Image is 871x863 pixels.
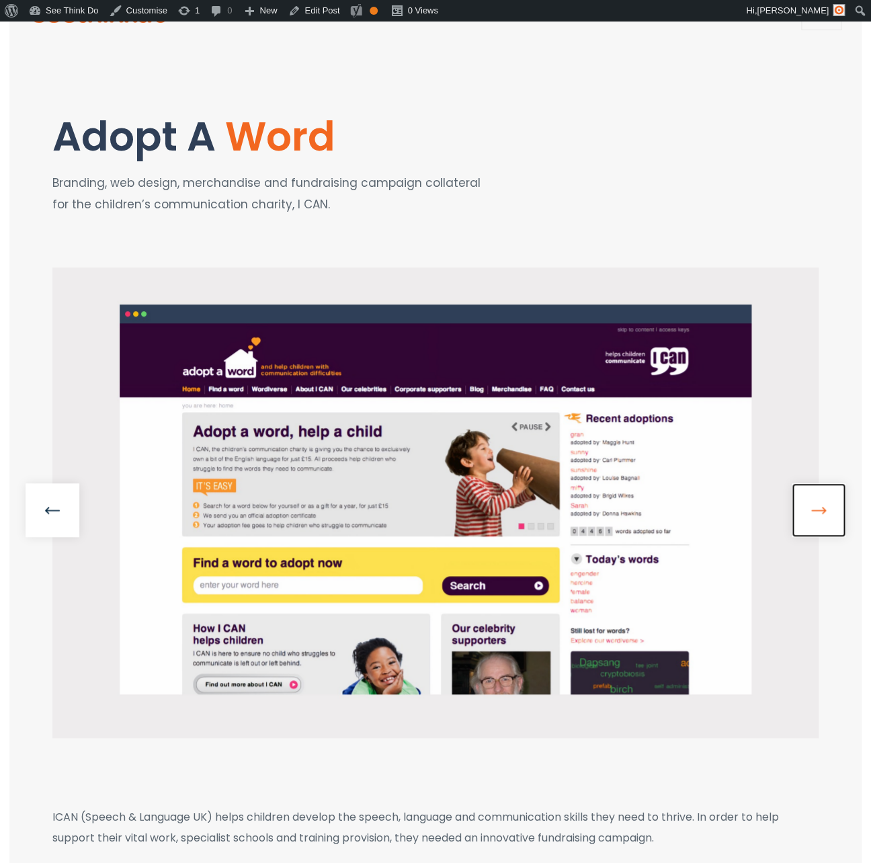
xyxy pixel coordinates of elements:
[757,5,829,15] span: [PERSON_NAME]
[225,108,335,165] span: Word
[370,7,378,15] div: OK
[52,108,177,165] span: Adopt
[52,114,491,159] h1: Adopt A Word
[52,268,819,738] img: Adopt A Word – website
[52,807,819,848] p: ICAN (Speech & Language UK) helps children develop the speech, language and communication skills ...
[187,108,216,165] span: A
[52,172,491,216] p: Branding, web design, merchandise and fundraising campaign collateral for the children’s communic...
